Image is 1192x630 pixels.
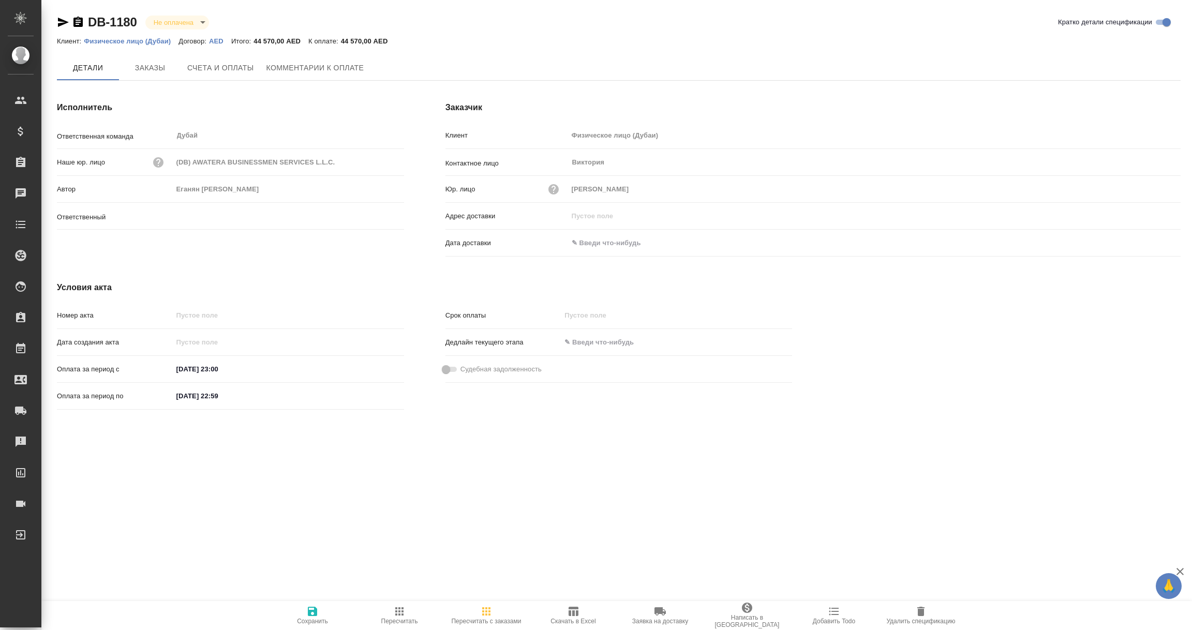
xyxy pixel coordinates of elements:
span: 🙏 [1160,575,1178,597]
input: Пустое поле [568,182,1181,197]
input: Пустое поле [173,182,404,197]
input: ✎ Введи что-нибудь [561,335,651,350]
p: 44 570,00 AED [341,37,396,45]
p: Договор: [178,37,209,45]
p: Дедлайн текущего этапа [445,337,561,348]
p: Номер акта [57,310,173,321]
p: Физическое лицо (Дубаи) [84,37,178,45]
p: Юр. лицо [445,184,475,194]
input: Пустое поле [173,335,263,350]
button: Скопировать ссылку [72,16,84,28]
input: Пустое поле [561,308,651,323]
p: Автор [57,184,173,194]
p: Оплата за период по [57,391,173,401]
p: Наше юр. лицо [57,157,105,168]
a: AED [209,36,231,45]
p: Дата создания акта [57,337,173,348]
button: 🙏 [1156,573,1182,599]
div: Не оплачена [145,16,209,29]
p: Итого: [231,37,254,45]
button: Скопировать ссылку для ЯМессенджера [57,16,69,28]
a: DB-1180 [88,15,137,29]
input: Пустое поле [568,208,1181,223]
input: ✎ Введи что-нибудь [568,235,659,250]
a: Физическое лицо (Дубаи) [84,36,178,45]
input: Пустое поле [173,308,404,323]
p: Дата доставки [445,238,568,248]
p: 44 570,00 AED [254,37,308,45]
button: Не оплачена [151,18,197,27]
p: Клиент [445,130,568,141]
p: AED [209,37,231,45]
button: Open [398,215,400,217]
input: ✎ Введи что-нибудь [173,362,263,377]
h4: Исполнитель [57,101,404,114]
span: Заказы [125,62,175,74]
h4: Заказчик [445,101,1181,114]
p: Клиент: [57,37,84,45]
h4: Условия акта [57,281,792,294]
span: Счета и оплаты [187,62,254,74]
span: Кратко детали спецификации [1058,17,1152,27]
input: Пустое поле [173,155,404,170]
p: К оплате: [308,37,341,45]
p: Срок оплаты [445,310,561,321]
p: Ответственная команда [57,131,173,142]
input: Пустое поле [568,128,1181,143]
span: Комментарии к оплате [266,62,364,74]
input: ✎ Введи что-нибудь [173,388,263,403]
span: Судебная задолженность [460,364,542,374]
span: Детали [63,62,113,74]
p: Ответственный [57,212,173,222]
p: Контактное лицо [445,158,568,169]
p: Оплата за период с [57,364,173,374]
p: Адрес доставки [445,211,568,221]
